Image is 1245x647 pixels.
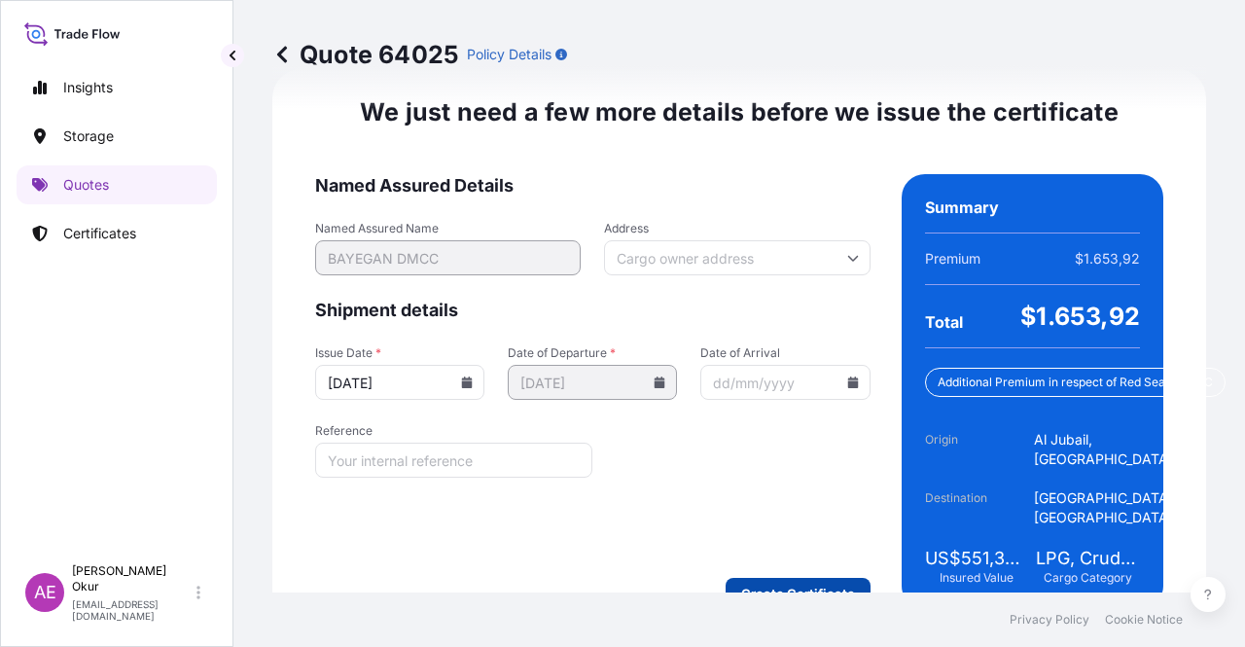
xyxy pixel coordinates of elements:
span: Issue Date [315,345,484,361]
input: Cargo owner address [604,240,870,275]
p: Insights [63,78,113,97]
span: AE [34,583,56,602]
span: Origin [925,430,1034,469]
p: Quotes [63,175,109,195]
span: [GEOGRAPHIC_DATA], [GEOGRAPHIC_DATA] [1034,488,1177,527]
p: Certificates [63,224,136,243]
span: Reference [315,423,592,439]
div: Additional Premium in respect of Red Sea WSRCC [925,368,1226,397]
button: Create Certificate [726,578,871,609]
span: Al Jubail, [GEOGRAPHIC_DATA] [1034,430,1177,469]
span: Premium [925,249,980,269]
span: Named Assured Name [315,221,581,236]
input: dd/mm/yyyy [315,365,484,400]
p: Policy Details [467,45,551,64]
span: Named Assured Details [315,174,871,198]
span: LPG, Crude Oil, Utility Fuel, Mid Distillates and Specialities, Fertilisers [1036,547,1140,570]
a: Insights [17,68,217,107]
a: Certificates [17,214,217,253]
span: $1.653,92 [1075,249,1140,269]
span: Cargo Category [1044,570,1132,586]
span: US$551,306.26 [925,547,1029,570]
span: Shipment details [315,299,871,322]
input: Your internal reference [315,443,592,478]
span: Insured Value [940,570,1014,586]
span: Date of Arrival [700,345,870,361]
p: Storage [63,126,114,146]
span: $1.653,92 [1020,301,1140,332]
p: [EMAIL_ADDRESS][DOMAIN_NAME] [72,598,193,622]
span: Total [925,312,963,332]
p: Quote 64025 [272,39,459,70]
a: Privacy Policy [1010,612,1089,628]
a: Storage [17,117,217,156]
input: dd/mm/yyyy [508,365,677,400]
span: Summary [925,198,999,217]
input: dd/mm/yyyy [700,365,870,400]
span: We just need a few more details before we issue the certificate [360,96,1119,127]
span: Date of Departure [508,345,677,361]
a: Cookie Notice [1105,612,1183,628]
span: Address [604,221,870,236]
a: Quotes [17,165,217,204]
span: Destination [925,488,1034,527]
p: Create Certificate [741,584,855,603]
p: [PERSON_NAME] Okur [72,563,193,594]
